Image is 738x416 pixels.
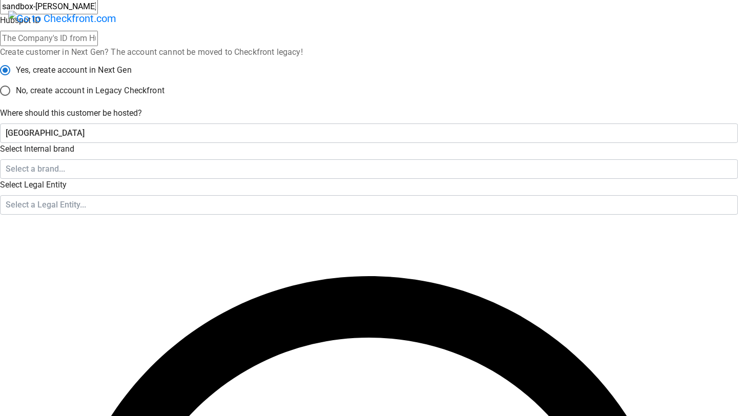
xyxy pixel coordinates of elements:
span: No, create account in Legacy Checkfront [16,85,165,97]
iframe: Chat Widget [590,305,738,416]
div: [GEOGRAPHIC_DATA] [6,127,724,139]
div: Select a brand... [6,163,724,175]
div: Select a Legal Entity... [6,199,724,211]
span: Yes, create account in Next Gen [16,64,132,76]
